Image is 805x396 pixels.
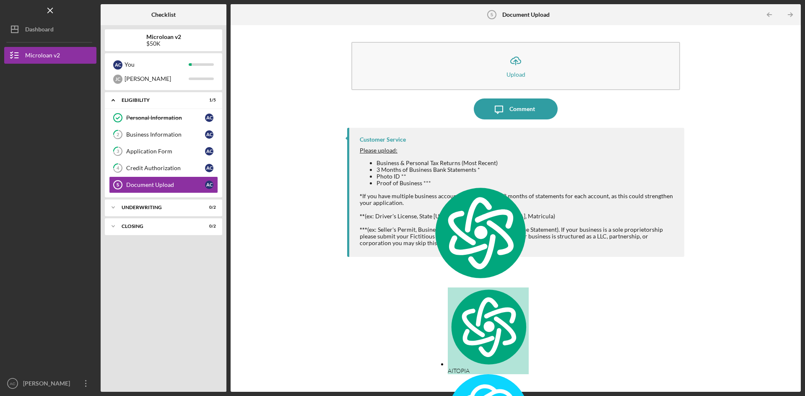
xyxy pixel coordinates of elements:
[377,166,676,173] li: 3 Months of Business Bank Statements *
[122,98,195,103] div: Eligibility
[360,226,676,246] div: (ex: Seller's Permit, Business License, Fictitious Business Name Statement). If your business is ...
[351,42,680,90] button: Upload
[117,132,119,137] tspan: 2
[126,131,205,138] div: Business Information
[10,381,15,386] text: AC
[4,47,96,64] button: Microloan v2
[360,147,397,154] span: Please upload:
[25,21,54,40] div: Dashboard
[201,205,216,210] div: 0 / 2
[21,375,75,394] div: [PERSON_NAME]
[117,149,119,154] tspan: 3
[377,160,676,166] li: Business & Personal Tax Returns (Most Recent)
[4,21,96,38] button: Dashboard
[377,173,676,180] li: Photo ID **
[117,182,119,187] tspan: 5
[360,213,676,220] div: (ex: Driver's License, State [US_STATE], [GEOGRAPHIC_DATA], Matricula)
[4,375,96,392] button: AC[PERSON_NAME]
[109,176,218,193] a: 5Document UploadAC
[509,98,535,119] div: Comment
[109,143,218,160] a: 3Application FormAC
[126,114,205,121] div: Personal Information
[360,136,406,143] div: Customer Service
[205,181,213,189] div: A C
[201,224,216,229] div: 0 / 2
[506,71,525,78] div: Upload
[205,114,213,122] div: A C
[125,72,189,86] div: [PERSON_NAME]
[113,60,122,70] div: A C
[109,126,218,143] a: 2Business InformationAC
[448,287,529,374] div: AITOPIA
[122,224,195,229] div: Closing
[122,205,195,210] div: Underwriting
[205,147,213,155] div: A C
[151,11,176,18] b: Checklist
[125,57,189,72] div: You
[205,164,213,172] div: A C
[126,165,205,171] div: Credit Authorization
[502,11,550,18] b: Document Upload
[117,166,119,171] tspan: 4
[146,40,181,47] div: $50K
[113,75,122,84] div: J C
[109,109,218,126] a: Personal InformationAC
[360,160,676,213] div: If you have multiple business accounts, please provide 3 months of statements for each account, a...
[25,47,60,66] div: Microloan v2
[201,98,216,103] div: 1 / 5
[491,12,493,17] tspan: 5
[474,98,558,119] button: Comment
[377,180,676,186] li: Proof of Business ***
[205,130,213,139] div: A C
[146,34,181,40] b: Microloan v2
[126,181,205,188] div: Document Upload
[109,160,218,176] a: 4Credit AuthorizationAC
[126,148,205,155] div: Application Form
